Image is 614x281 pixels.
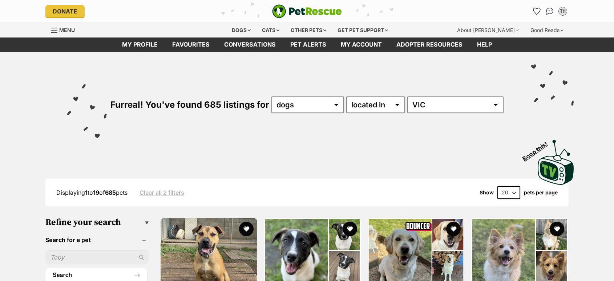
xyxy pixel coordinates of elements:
a: Boop this! [538,133,574,186]
a: Favourites [531,5,542,17]
span: Menu [59,27,75,33]
input: Toby [45,250,149,264]
label: pets per page [524,190,558,195]
header: Search for a pet [45,237,149,243]
div: Get pet support [332,23,393,37]
span: Furreal! You've found 685 listings for [110,99,269,110]
h3: Refine your search [45,217,149,227]
a: Conversations [544,5,556,17]
button: favourite [550,222,564,236]
a: My account [334,37,389,52]
button: favourite [446,222,461,236]
ul: Account quick links [531,5,569,17]
span: Displaying to of pets [56,189,128,196]
strong: 1 [85,189,88,196]
span: Boop this! [521,136,555,162]
a: Pet alerts [283,37,334,52]
strong: 685 [105,189,116,196]
div: Other pets [286,23,331,37]
div: About [PERSON_NAME] [452,23,524,37]
a: Menu [51,23,80,36]
div: TH [559,8,566,15]
button: favourite [239,222,254,236]
div: Dogs [227,23,256,37]
a: Donate [45,5,85,17]
div: Good Reads [525,23,569,37]
a: Help [470,37,499,52]
button: favourite [343,222,357,236]
img: chat-41dd97257d64d25036548639549fe6c8038ab92f7586957e7f3b1b290dea8141.svg [546,8,554,15]
div: Cats [257,23,284,37]
strong: 19 [93,189,99,196]
a: My profile [115,37,165,52]
span: Show [480,190,494,195]
a: Adopter resources [389,37,470,52]
a: Clear all 2 filters [140,189,184,196]
a: PetRescue [272,4,342,18]
a: conversations [217,37,283,52]
a: Favourites [165,37,217,52]
button: My account [557,5,569,17]
img: PetRescue TV logo [538,140,574,185]
img: logo-e224e6f780fb5917bec1dbf3a21bbac754714ae5b6737aabdf751b685950b380.svg [272,4,342,18]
